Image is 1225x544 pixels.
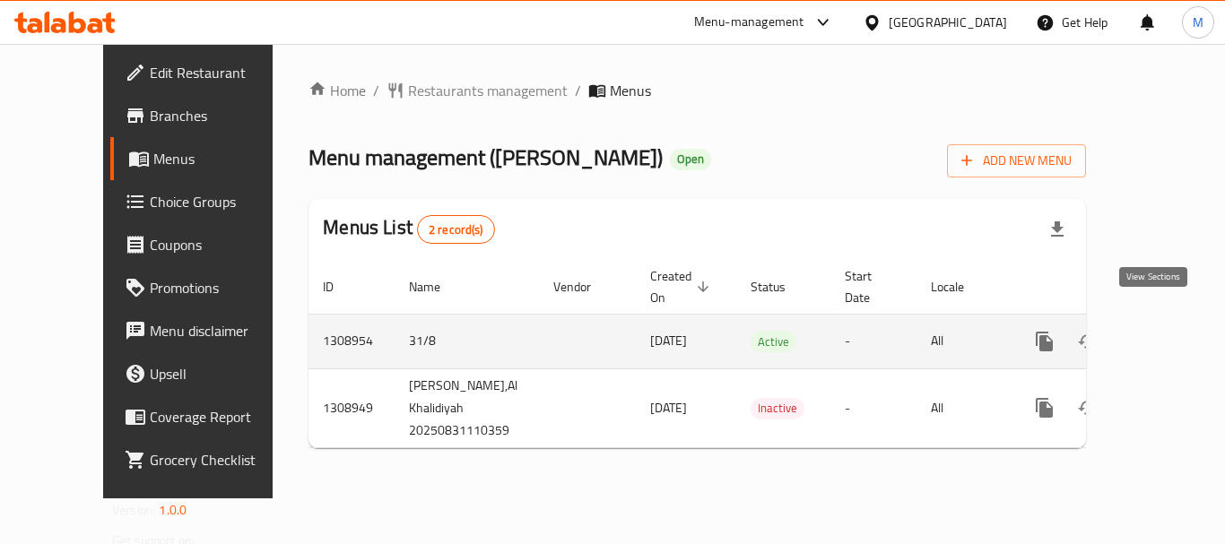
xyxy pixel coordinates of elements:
[308,368,395,447] td: 1308949
[110,94,308,137] a: Branches
[150,62,293,83] span: Edit Restaurant
[308,260,1210,448] table: enhanced table
[1009,260,1210,315] th: Actions
[150,234,293,255] span: Coupons
[1193,13,1203,32] span: M
[1036,208,1079,251] div: Export file
[917,314,1009,368] td: All
[417,215,495,244] div: Total records count
[110,137,308,180] a: Menus
[670,149,711,170] div: Open
[110,395,308,438] a: Coverage Report
[308,137,663,177] span: Menu management ( [PERSON_NAME] )
[553,276,614,298] span: Vendor
[751,276,809,298] span: Status
[1023,386,1066,429] button: more
[110,51,308,94] a: Edit Restaurant
[1066,320,1109,363] button: Change Status
[110,438,308,481] a: Grocery Checklist
[409,276,464,298] span: Name
[650,265,715,308] span: Created On
[110,352,308,395] a: Upsell
[110,309,308,352] a: Menu disclaimer
[947,144,1086,177] button: Add New Menu
[110,266,308,309] a: Promotions
[917,368,1009,447] td: All
[112,498,156,522] span: Version:
[575,80,581,101] li: /
[889,13,1007,32] div: [GEOGRAPHIC_DATA]
[150,406,293,427] span: Coverage Report
[323,214,494,244] h2: Menus List
[751,331,796,352] div: Active
[150,105,293,126] span: Branches
[150,449,293,471] span: Grocery Checklist
[1023,320,1066,363] button: more
[650,329,687,352] span: [DATE]
[395,314,539,368] td: 31/8
[308,80,366,101] a: Home
[650,396,687,419] span: [DATE]
[153,148,293,169] span: Menus
[323,276,357,298] span: ID
[610,80,651,101] span: Menus
[751,332,796,352] span: Active
[751,398,804,419] div: Inactive
[150,277,293,298] span: Promotions
[830,314,917,368] td: -
[308,314,395,368] td: 1308954
[931,276,987,298] span: Locale
[150,320,293,341] span: Menu disclaimer
[1066,386,1109,429] button: Change Status
[845,265,895,308] span: Start Date
[110,223,308,266] a: Coupons
[751,398,804,419] span: Inactive
[670,151,711,167] span: Open
[408,80,568,101] span: Restaurants management
[418,221,494,238] span: 2 record(s)
[159,498,187,522] span: 1.0.0
[150,363,293,384] span: Upsell
[961,150,1072,172] span: Add New Menu
[387,80,568,101] a: Restaurants management
[110,180,308,223] a: Choice Groups
[694,12,804,33] div: Menu-management
[308,80,1086,101] nav: breadcrumb
[373,80,379,101] li: /
[830,368,917,447] td: -
[150,191,293,212] span: Choice Groups
[395,368,539,447] td: [PERSON_NAME],Al Khalidiyah 20250831110359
